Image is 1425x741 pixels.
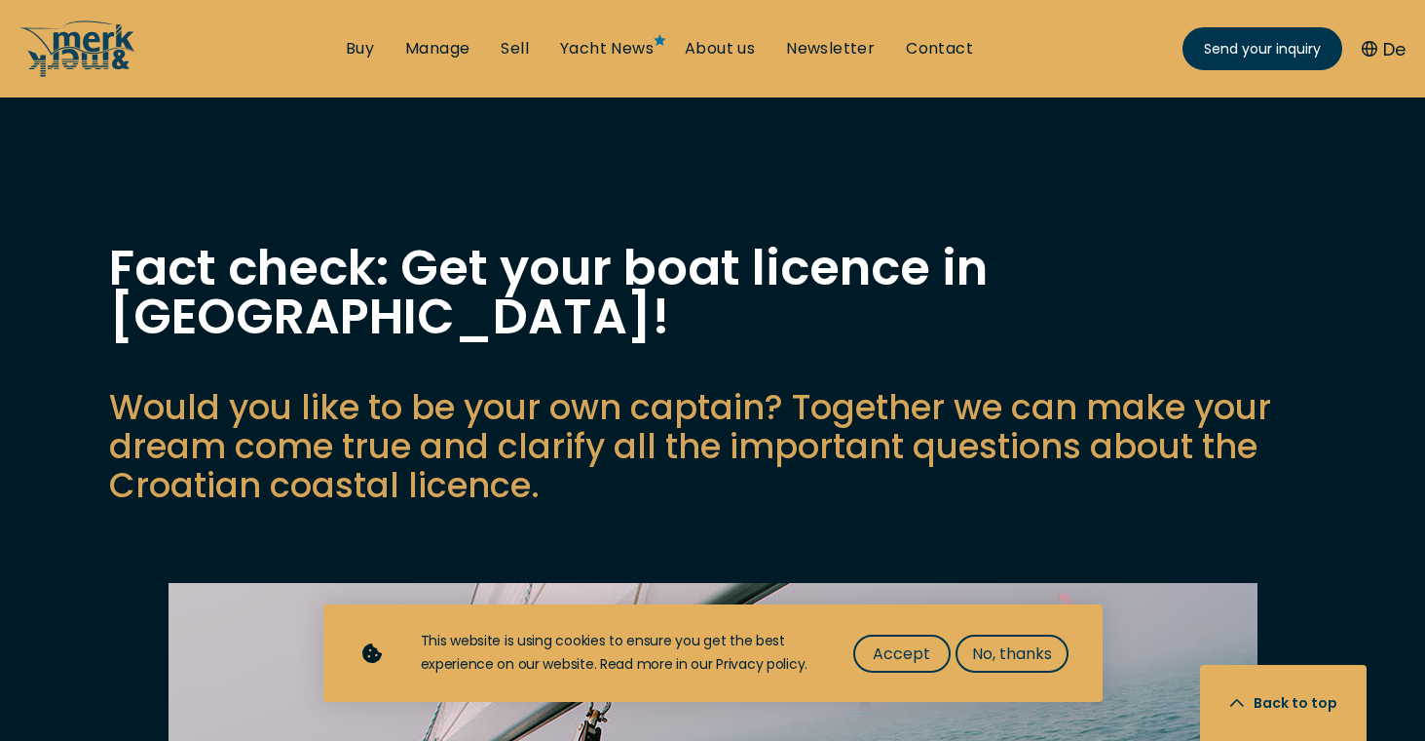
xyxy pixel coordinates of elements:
[972,642,1052,666] span: No, thanks
[786,38,875,59] a: Newsletter
[906,38,973,59] a: Contact
[405,38,469,59] a: Manage
[501,38,529,59] a: Sell
[109,244,1317,341] h1: Fact check: Get your boat licence in [GEOGRAPHIC_DATA]!
[1182,27,1342,70] a: Send your inquiry
[1362,36,1406,62] button: De
[685,38,755,59] a: About us
[853,635,951,673] button: Accept
[956,635,1069,673] button: No, thanks
[560,38,654,59] a: Yacht News
[109,388,1317,505] p: Would you like to be your own captain? Together we can make your dream come true and clarify all ...
[346,38,374,59] a: Buy
[873,642,930,666] span: Accept
[716,654,805,674] a: Privacy policy
[421,630,814,677] div: This website is using cookies to ensure you get the best experience on our website. Read more in ...
[1204,39,1321,59] span: Send your inquiry
[1200,665,1367,741] button: Back to top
